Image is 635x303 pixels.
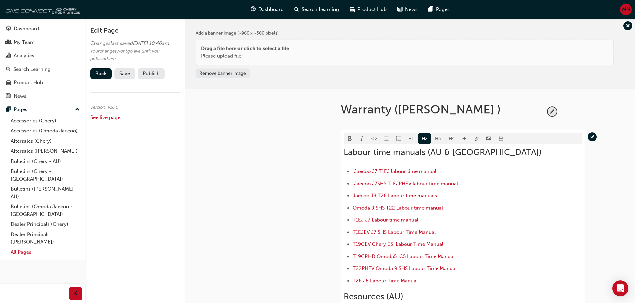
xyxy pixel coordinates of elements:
span: Resources (AU) [344,291,403,302]
div: Pages [14,106,27,113]
span: search-icon [294,5,299,14]
a: T1EJ J7 Labour time manual [353,217,418,223]
span: guage-icon [251,5,256,14]
div: Warranty ([PERSON_NAME] ) [341,102,545,122]
a: T1EJEV J7 SHS Labour Time Manual [353,229,436,235]
button: cross-icon [623,21,632,30]
button: Pages [3,103,82,116]
span: pages-icon [6,107,11,113]
span: format_ul-icon [384,136,389,142]
a: Aftersales ([PERSON_NAME]) [8,146,82,156]
div: Changes last saved [DATE] 10:46am [90,40,177,47]
a: Dealer Principals ([PERSON_NAME]) [8,229,82,247]
span: people-icon [6,40,11,46]
a: Accessories (Omoda Jaecoo) [8,126,82,136]
a: guage-iconDashboard [245,3,289,16]
a: Dashboard [3,23,82,35]
span: T26 J8 Labour Time Manual [353,278,418,284]
a: Aftersales (Chery) [8,136,82,146]
span: chart-icon [6,53,11,59]
a: Analytics [3,50,82,62]
span: link-icon [474,136,479,142]
button: DashboardMy TeamAnalyticsSearch LearningProduct HubNews [3,21,82,103]
div: News [14,92,26,100]
a: pages-iconPages [423,3,455,16]
a: Product Hub [3,76,82,89]
p: Please upload file. [201,52,289,60]
a: Bulletins (Chery - AU) [8,156,82,167]
span: format_italic-icon [360,136,364,142]
span: Dashboard [258,6,284,13]
span: search-icon [6,67,11,73]
button: pencil-icon [548,107,557,116]
a: T22PHEV Omoda 9 SHS Labour Time Manual [353,265,457,271]
a: All Pages [8,247,82,257]
span: T19CRHD Omoda5 C5 Labour Time Manual [353,253,455,259]
button: H1 [405,133,418,144]
h3: Edit Page [90,27,180,34]
span: MN [622,6,630,13]
div: Analytics [14,52,34,60]
p: Drag a file here or click to select a file [201,45,289,53]
span: format_ol-icon [396,136,401,142]
img: oneconnect [3,3,80,16]
span: Labour time manuals (AU & [GEOGRAPHIC_DATA]) [344,147,542,157]
a: car-iconProduct Hub [344,3,392,16]
button: divider-icon [458,133,471,144]
span: Product Hub [357,6,387,13]
button: format_monospace-icon [368,133,381,144]
a: Omoda 9 SHS T22 Labour time manual [353,205,443,211]
span: Version: v 16 . 0 [90,104,119,110]
div: My Team [14,39,35,46]
span: News [405,6,418,13]
span: video-icon [499,136,503,142]
a: news-iconNews [392,3,423,16]
span: Add a banner image (~960 x ~360 pixels) [196,30,279,36]
button: MN [620,4,632,15]
a: See live page [90,114,120,120]
a: search-iconSearch Learning [289,3,344,16]
button: H4 [445,133,459,144]
a: T19CEV Chery E5 Labour Time Manual [353,241,443,247]
button: link-icon [471,133,483,144]
span: divider-icon [462,136,467,142]
a: Bulletins (Chery - [GEOGRAPHIC_DATA]) [8,166,82,184]
span: image-icon [486,136,491,142]
div: Product Hub [14,79,43,86]
button: image-icon [483,133,495,144]
span: pages-icon [428,5,433,14]
div: Search Learning [13,66,51,73]
a: Search Learning [3,63,82,76]
a: Jaecoo J7 T1EJ labour time manual [354,168,436,174]
a: Jaecoo J7SHS T1EJPHEV labour time manual [354,181,458,187]
div: Dashboard [14,25,39,33]
span: Your changes won t go live until you publish them . [90,48,160,62]
a: Bulletins ([PERSON_NAME] - AU) [8,184,82,202]
span: Save [119,71,130,76]
button: format_italic-icon [356,133,368,144]
a: Bulletins (Omoda Jaecoo - [GEOGRAPHIC_DATA]) [8,202,82,219]
a: Jaecoo J8 T26 Labour time manuals [353,193,437,199]
div: Open Intercom Messenger [612,280,628,296]
span: news-icon [6,93,11,99]
button: Save [114,68,135,79]
span: car-icon [6,80,11,86]
span: format_monospace-icon [372,136,377,142]
button: H3 [431,133,445,144]
a: Dealer Principals (Chery) [8,219,82,229]
span: prev-icon [73,290,78,298]
button: tick-icon [588,132,597,141]
span: Pages [436,6,450,13]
